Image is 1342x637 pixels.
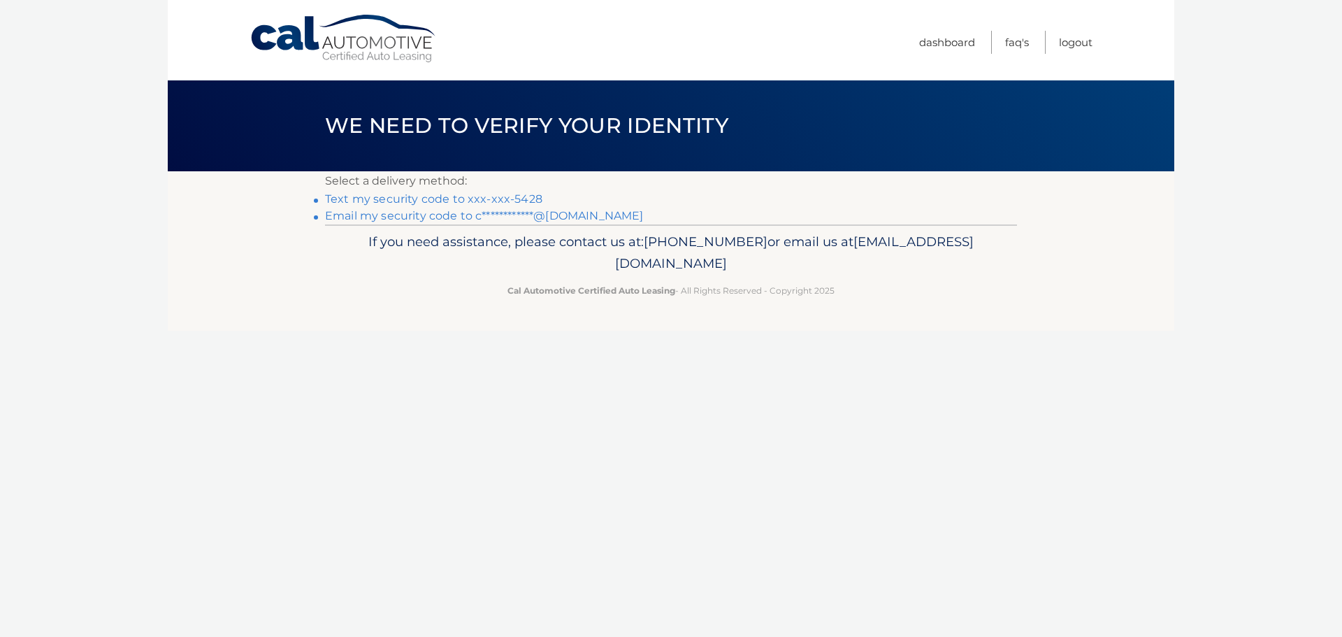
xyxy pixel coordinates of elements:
p: If you need assistance, please contact us at: or email us at [334,231,1008,275]
span: [PHONE_NUMBER] [644,234,767,250]
p: - All Rights Reserved - Copyright 2025 [334,283,1008,298]
a: FAQ's [1005,31,1029,54]
a: Logout [1059,31,1092,54]
strong: Cal Automotive Certified Auto Leasing [507,285,675,296]
a: Text my security code to xxx-xxx-5428 [325,192,542,206]
a: Dashboard [919,31,975,54]
p: Select a delivery method: [325,171,1017,191]
span: We need to verify your identity [325,113,728,138]
a: Cal Automotive [250,14,438,64]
